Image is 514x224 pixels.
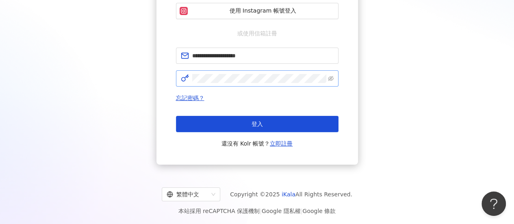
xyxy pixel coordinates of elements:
[252,121,263,127] span: 登入
[260,208,262,214] span: |
[176,116,338,132] button: 登入
[328,76,334,81] span: eye-invisible
[176,3,338,19] button: 使用 Instagram 帳號登入
[270,140,293,147] a: 立即註冊
[178,206,336,216] span: 本站採用 reCAPTCHA 保護機制
[191,7,335,15] span: 使用 Instagram 帳號登入
[262,208,301,214] a: Google 隱私權
[282,191,295,198] a: iKala
[302,208,336,214] a: Google 條款
[221,139,293,148] span: 還沒有 Kolr 帳號？
[232,29,283,38] span: 或使用信箱註冊
[481,191,506,216] iframe: Help Scout Beacon - Open
[167,188,208,201] div: 繁體中文
[230,189,352,199] span: Copyright © 2025 All Rights Reserved.
[301,208,303,214] span: |
[176,95,204,101] a: 忘記密碼？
